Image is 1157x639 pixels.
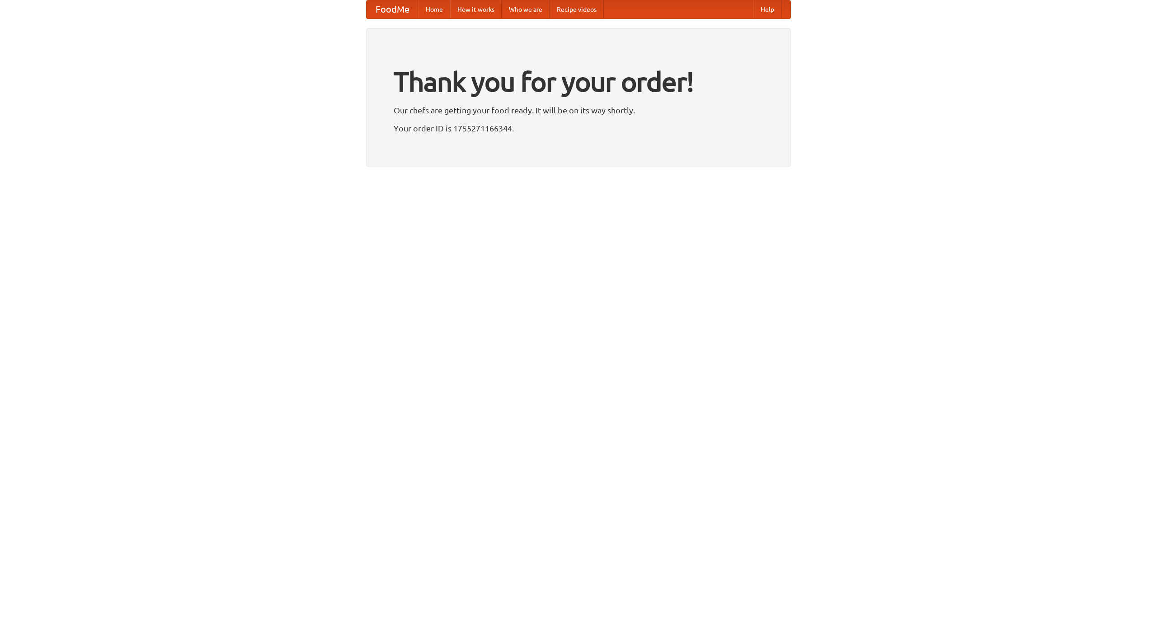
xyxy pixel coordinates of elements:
a: Help [753,0,781,19]
a: FoodMe [367,0,419,19]
h1: Thank you for your order! [394,60,763,103]
a: Home [419,0,450,19]
a: Recipe videos [550,0,604,19]
a: How it works [450,0,502,19]
p: Our chefs are getting your food ready. It will be on its way shortly. [394,103,763,117]
p: Your order ID is 1755271166344. [394,121,763,135]
a: Who we are [502,0,550,19]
